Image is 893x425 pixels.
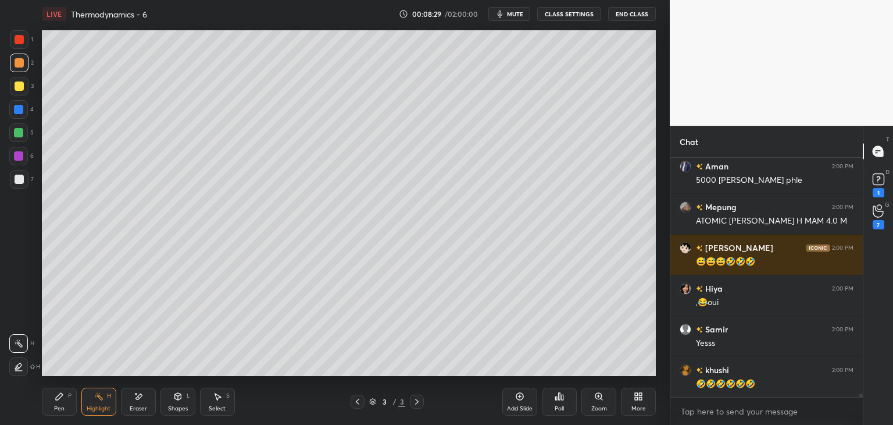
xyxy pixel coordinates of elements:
[873,188,884,197] div: 1
[696,256,853,268] div: 😅😅😅🤣🤣🤣
[10,77,34,95] div: 3
[696,175,853,186] div: 5000 [PERSON_NAME] phle
[591,406,607,412] div: Zoom
[10,170,34,189] div: 7
[71,9,147,20] h4: Thermodynamics - 6
[696,164,703,170] img: no-rating-badge.077c3623.svg
[680,201,691,213] img: 08ce9aa0f606409cb89fa7f21bfc172a.jpg
[507,10,523,18] span: mute
[703,364,729,376] h6: khushi
[54,406,65,412] div: Pen
[168,406,188,412] div: Shapes
[680,283,691,295] img: 5e804668a0c044e2b9f35d4449296f9f.jpg
[9,147,34,165] div: 6
[42,7,66,21] div: LIVE
[832,204,853,211] div: 2:00 PM
[10,54,34,72] div: 2
[680,324,691,335] img: default.png
[9,123,34,142] div: 5
[608,7,656,21] button: End Class
[555,406,564,412] div: Poll
[9,100,34,119] div: 4
[670,158,863,398] div: grid
[703,160,728,172] h6: Aman
[832,326,853,333] div: 2:00 PM
[507,406,533,412] div: Add Slide
[696,245,703,252] img: no-rating-badge.077c3623.svg
[696,204,703,211] img: no-rating-badge.077c3623.svg
[378,398,390,405] div: 3
[696,327,703,333] img: no-rating-badge.077c3623.svg
[696,338,853,349] div: Yesss
[832,245,853,252] div: 2:00 PM
[806,245,830,252] img: iconic-dark.1390631f.png
[832,367,853,374] div: 2:00 PM
[631,406,646,412] div: More
[832,285,853,292] div: 2:00 PM
[832,163,853,170] div: 2:00 PM
[873,220,884,229] div: 7
[87,406,110,412] div: Highlight
[10,30,33,49] div: 1
[885,168,890,176] p: D
[703,242,773,254] h6: [PERSON_NAME]
[488,7,530,21] button: mute
[885,200,890,209] p: G
[703,323,728,335] h6: Samir
[187,393,190,399] div: L
[696,367,703,374] img: no-rating-badge.077c3623.svg
[680,364,691,376] img: 30c01fec87db4e7cb396bc45bea5b3e4.jpg
[209,406,226,412] div: Select
[696,378,853,390] div: 🤣🤣🤣🤣🤣🤣
[703,201,737,213] h6: Mepung
[886,135,890,144] p: T
[68,393,72,399] div: P
[696,215,853,227] div: ATOMIC [PERSON_NAME] H MAM 4.0 M
[30,341,34,346] p: H
[680,161,691,172] img: 1b1ac24774c14866a596697755298778.jpg
[36,364,40,370] p: H
[680,242,691,254] img: bc1b24a83e754685ae0ab4948de1d942.jpg
[696,286,703,292] img: no-rating-badge.077c3623.svg
[537,7,601,21] button: CLASS SETTINGS
[226,393,230,399] div: S
[392,398,396,405] div: /
[107,393,111,399] div: H
[670,126,708,157] p: Chat
[130,406,147,412] div: Eraser
[30,364,35,369] img: shiftIcon.72a6c929.svg
[703,282,723,295] h6: Hiya
[696,297,853,309] div: ,😂oui
[398,396,405,407] div: 3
